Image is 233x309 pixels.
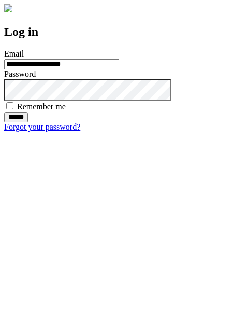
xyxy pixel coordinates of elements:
h2: Log in [4,25,229,39]
label: Password [4,69,36,78]
label: Email [4,49,24,58]
label: Remember me [17,102,66,111]
img: logo-4e3dc11c47720685a147b03b5a06dd966a58ff35d612b21f08c02c0306f2b779.png [4,4,12,12]
a: Forgot your password? [4,122,80,131]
